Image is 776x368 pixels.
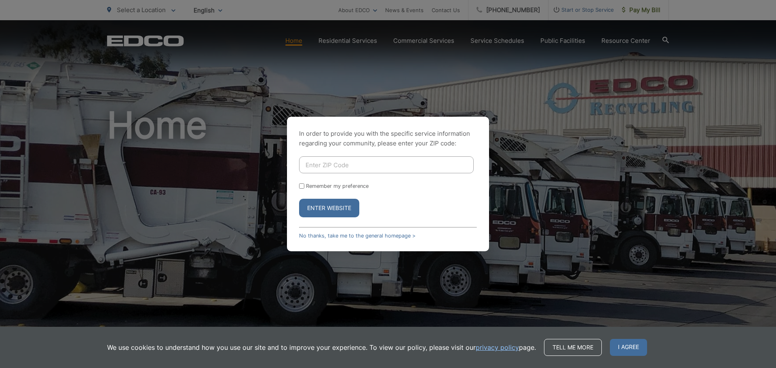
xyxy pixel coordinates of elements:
[476,343,519,352] a: privacy policy
[299,129,477,148] p: In order to provide you with the specific service information regarding your community, please en...
[299,156,474,173] input: Enter ZIP Code
[610,339,647,356] span: I agree
[107,343,536,352] p: We use cookies to understand how you use our site and to improve your experience. To view our pol...
[544,339,602,356] a: Tell me more
[306,183,369,189] label: Remember my preference
[299,233,415,239] a: No thanks, take me to the general homepage >
[299,199,359,217] button: Enter Website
